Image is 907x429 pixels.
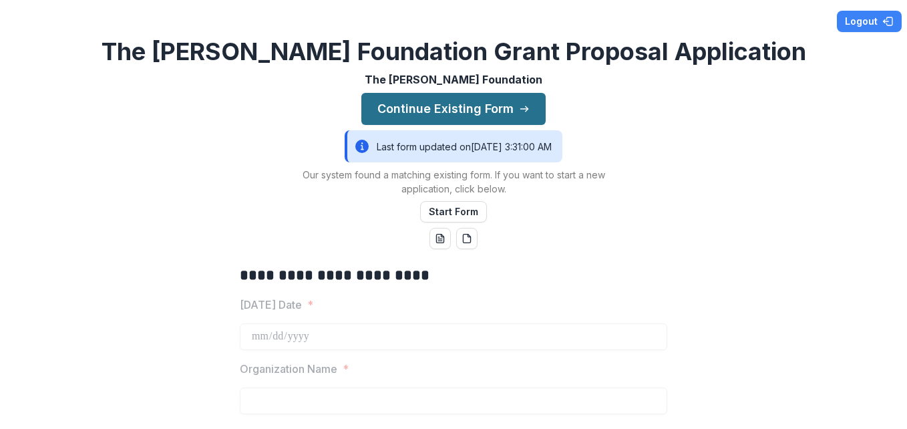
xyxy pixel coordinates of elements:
[345,130,562,162] div: Last form updated on [DATE] 3:31:00 AM
[240,361,337,377] p: Organization Name
[456,228,478,249] button: pdf-download
[420,201,487,223] button: Start Form
[240,297,302,313] p: [DATE] Date
[837,11,902,32] button: Logout
[429,228,451,249] button: word-download
[361,93,546,125] button: Continue Existing Form
[102,37,806,66] h2: The [PERSON_NAME] Foundation Grant Proposal Application
[365,71,542,88] p: The [PERSON_NAME] Foundation
[287,168,620,196] p: Our system found a matching existing form. If you want to start a new application, click below.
